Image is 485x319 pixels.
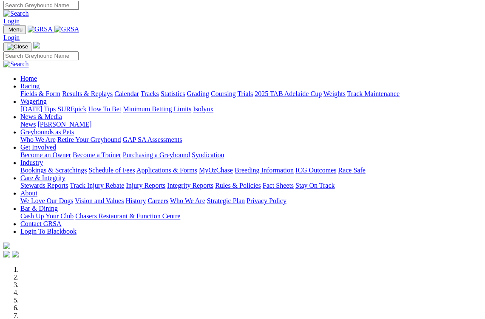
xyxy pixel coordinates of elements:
a: About [20,190,37,197]
a: Weights [323,90,346,98]
button: Toggle navigation [3,25,26,34]
a: Isolynx [193,106,213,113]
a: Injury Reports [126,182,165,189]
a: Stay On Track [295,182,335,189]
a: Fact Sheets [263,182,294,189]
a: Breeding Information [235,167,294,174]
img: logo-grsa-white.png [3,243,10,249]
img: Search [3,10,29,18]
div: Industry [20,167,482,175]
a: Results & Replays [62,90,113,98]
a: Privacy Policy [247,198,286,205]
a: Racing [20,83,40,90]
a: Coursing [211,90,236,98]
a: Become an Owner [20,152,71,159]
a: Chasers Restaurant & Function Centre [75,213,180,220]
a: News [20,121,36,128]
div: Care & Integrity [20,182,482,190]
a: Minimum Betting Limits [123,106,191,113]
div: Racing [20,90,482,98]
a: Grading [187,90,209,98]
a: Who We Are [20,136,56,144]
a: Fields & Form [20,90,60,98]
div: Greyhounds as Pets [20,136,482,144]
a: Rules & Policies [215,182,261,189]
a: 2025 TAB Adelaide Cup [255,90,322,98]
img: Close [7,44,28,51]
a: [DATE] Tips [20,106,56,113]
a: Track Injury Rebate [70,182,124,189]
a: Greyhounds as Pets [20,129,74,136]
button: Toggle navigation [3,42,31,52]
img: facebook.svg [3,251,10,258]
a: Bookings & Scratchings [20,167,87,174]
input: Search [3,1,79,10]
a: SUREpick [57,106,86,113]
a: Retire Your Greyhound [57,136,121,144]
div: Bar & Dining [20,213,482,220]
a: Statistics [161,90,185,98]
a: Bar & Dining [20,205,58,212]
a: Cash Up Your Club [20,213,74,220]
a: Race Safe [338,167,365,174]
a: GAP SA Assessments [123,136,182,144]
a: ICG Outcomes [295,167,336,174]
a: Integrity Reports [167,182,213,189]
a: News & Media [20,113,62,121]
a: Schedule of Fees [88,167,135,174]
a: MyOzChase [199,167,233,174]
img: Search [3,61,29,68]
a: Tracks [141,90,159,98]
a: Careers [147,198,168,205]
a: Applications & Forms [136,167,197,174]
a: Syndication [192,152,224,159]
span: Menu [9,27,23,33]
img: twitter.svg [12,251,19,258]
a: Care & Integrity [20,175,65,182]
a: Trials [237,90,253,98]
a: History [125,198,146,205]
a: Calendar [114,90,139,98]
a: Login To Blackbook [20,228,77,235]
a: Become a Trainer [73,152,121,159]
a: Strategic Plan [207,198,245,205]
a: Stewards Reports [20,182,68,189]
div: Get Involved [20,152,482,159]
div: About [20,198,482,205]
a: Contact GRSA [20,220,61,228]
a: How To Bet [88,106,122,113]
div: News & Media [20,121,482,129]
a: Get Involved [20,144,56,151]
a: Login [3,34,20,42]
a: [PERSON_NAME] [37,121,91,128]
img: GRSA [54,26,79,34]
div: Wagering [20,106,482,113]
a: Who We Are [170,198,205,205]
a: Login [3,18,20,25]
img: GRSA [28,26,53,34]
a: Purchasing a Greyhound [123,152,190,159]
a: Wagering [20,98,47,105]
a: Track Maintenance [347,90,400,98]
a: Vision and Values [75,198,124,205]
input: Search [3,52,79,61]
img: logo-grsa-white.png [33,42,40,49]
a: We Love Our Dogs [20,198,73,205]
a: Home [20,75,37,82]
a: Industry [20,159,43,167]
